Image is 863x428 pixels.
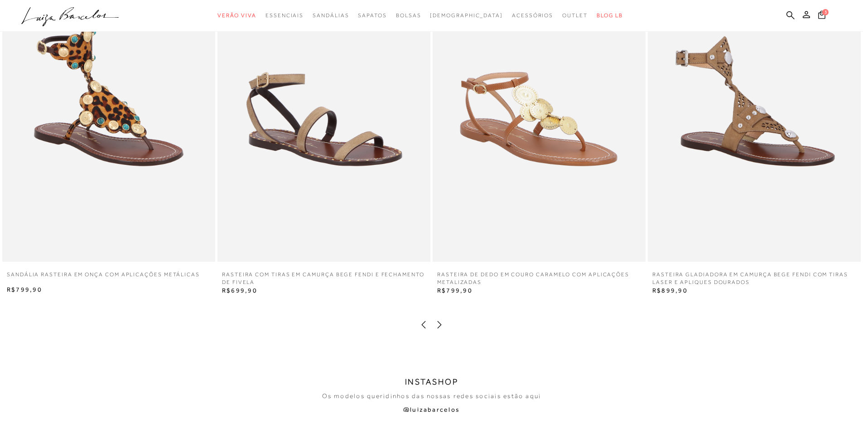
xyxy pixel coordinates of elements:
span: Essenciais [265,12,304,19]
span: 3 [822,9,829,15]
span: R$799,90 [7,286,42,293]
a: RASTEIRA COM TIRAS EM CAMURÇA BEGE FENDI E FECHAMENTO DE FIVELA [217,271,430,286]
a: SANDÁLIA RASTEIRA EM ONÇA COM APLICAÇÕES METÁLICAS [2,271,204,285]
span: Acessórios [512,12,553,19]
a: noSubCategoriesText [396,7,421,24]
a: noSubCategoriesText [358,7,386,24]
span: Sandálias [313,12,349,19]
a: noSubCategoriesText [265,7,304,24]
button: 3 [815,10,828,22]
p: Os modelos queridinhos das nossas redes sociais estão aqui [322,392,541,401]
span: Verão Viva [217,12,256,19]
span: Sapatos [358,12,386,19]
a: RASTEIRA GLADIADORA EM CAMURÇA BEGE FENDI COM TIRAS LASER E APLIQUES DOURADOS [648,271,861,286]
a: noSubCategoriesText [512,7,553,24]
span: Outlet [562,12,588,19]
span: [DEMOGRAPHIC_DATA] [430,12,503,19]
span: R$699,90 [222,287,257,294]
h2: INSTASHOP [405,377,458,387]
span: Bolsas [396,12,421,19]
span: R$799,90 [437,287,472,294]
a: noSubCategoriesText [217,7,256,24]
a: BLOG LB [597,7,623,24]
a: noSubCategoriesText [430,7,503,24]
a: RASTEIRA DE DEDO EM COURO CARAMELO COM APLICAÇÕES METALIZADAS [433,271,646,286]
a: noSubCategoriesText [313,7,349,24]
a: @luizabarcelos [403,405,460,414]
span: R$899,90 [652,287,688,294]
a: noSubCategoriesText [562,7,588,24]
span: BLOG LB [597,12,623,19]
